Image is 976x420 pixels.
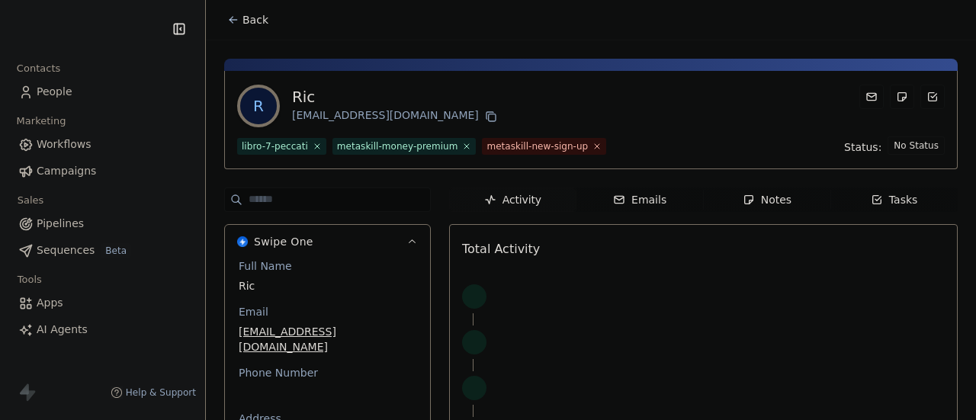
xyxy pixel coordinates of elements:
[12,238,193,263] a: SequencesBeta
[240,88,277,124] span: R
[10,57,67,80] span: Contacts
[12,132,193,157] a: Workflows
[236,304,271,319] span: Email
[12,79,193,104] a: People
[37,295,63,311] span: Apps
[242,139,308,153] div: libro-7-peccati
[37,216,84,232] span: Pipelines
[239,324,416,354] span: [EMAIL_ADDRESS][DOMAIN_NAME]
[101,243,131,258] span: Beta
[292,86,500,107] div: Ric
[37,163,96,179] span: Campaigns
[111,386,196,399] a: Help & Support
[462,242,540,256] span: Total Activity
[236,258,295,274] span: Full Name
[242,12,268,27] span: Back
[337,139,458,153] div: metaskill-money-premium
[12,159,193,184] a: Campaigns
[237,236,248,247] img: Swipe One
[37,242,95,258] span: Sequences
[11,268,48,291] span: Tools
[844,139,881,155] span: Status:
[12,290,193,316] a: Apps
[888,136,945,155] button: No Status
[236,365,321,380] span: Phone Number
[11,189,50,212] span: Sales
[37,136,91,152] span: Workflows
[218,6,278,34] button: Back
[254,234,313,249] span: Swipe One
[12,317,193,342] a: AI Agents
[486,139,588,153] div: metaskill-new-sign-up
[37,84,72,100] span: People
[292,107,500,126] div: [EMAIL_ADDRESS][DOMAIN_NAME]
[239,278,416,293] span: Ric
[871,192,918,208] div: Tasks
[10,110,72,133] span: Marketing
[126,386,196,399] span: Help & Support
[12,211,193,236] a: Pipelines
[37,322,88,338] span: AI Agents
[225,225,430,258] button: Swipe OneSwipe One
[613,192,666,208] div: Emails
[743,192,791,208] div: Notes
